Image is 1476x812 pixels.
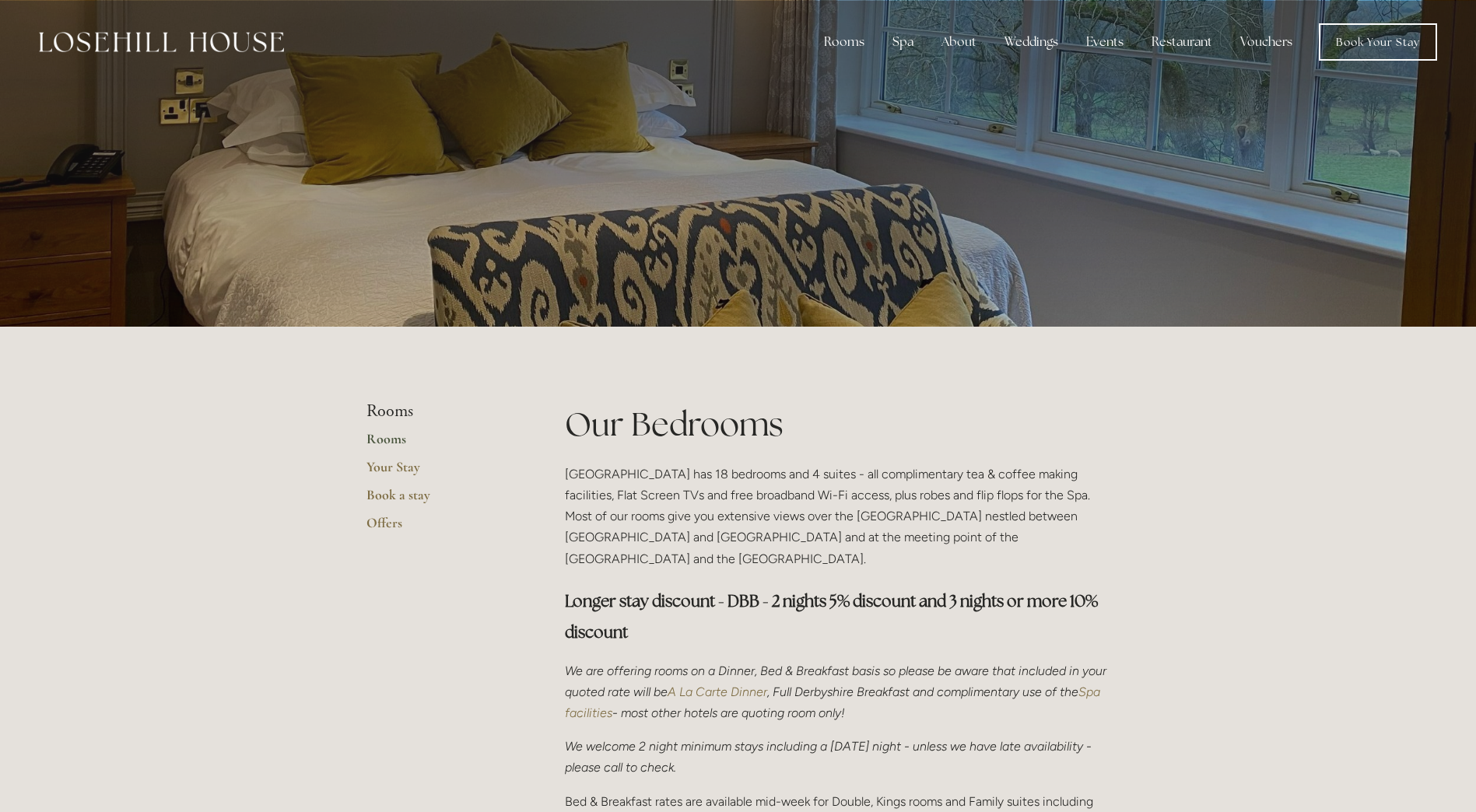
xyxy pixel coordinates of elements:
div: Rooms [812,26,877,58]
div: About [929,26,989,58]
em: We are offering rooms on a Dinner, Bed & Breakfast basis so please be aware that included in your... [565,663,1110,699]
em: We welcome 2 night minimum stays including a [DATE] night - unless we have late availability - pl... [565,739,1095,775]
a: Rooms [366,430,515,458]
div: Restaurant [1139,26,1225,58]
a: Your Stay [366,458,515,486]
h1: Our Bedrooms [565,401,1110,447]
img: Losehill House [39,32,284,52]
a: A La Carte Dinner [668,684,767,699]
div: Spa [880,26,926,58]
em: - most other hotels are quoting room only! [612,705,845,720]
em: , Full Derbyshire Breakfast and complimentary use of the [767,684,1078,699]
a: Book a stay [366,486,515,514]
div: Weddings [992,26,1071,58]
a: Vouchers [1228,26,1305,58]
div: Events [1074,26,1136,58]
a: Book Your Stay [1319,23,1437,61]
li: Rooms [366,401,515,422]
p: [GEOGRAPHIC_DATA] has 18 bedrooms and 4 suites - all complimentary tea & coffee making facilities... [565,464,1110,569]
a: Offers [366,514,515,542]
strong: Longer stay discount - DBB - 2 nights 5% discount and 3 nights or more 10% discount [565,590,1101,642]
